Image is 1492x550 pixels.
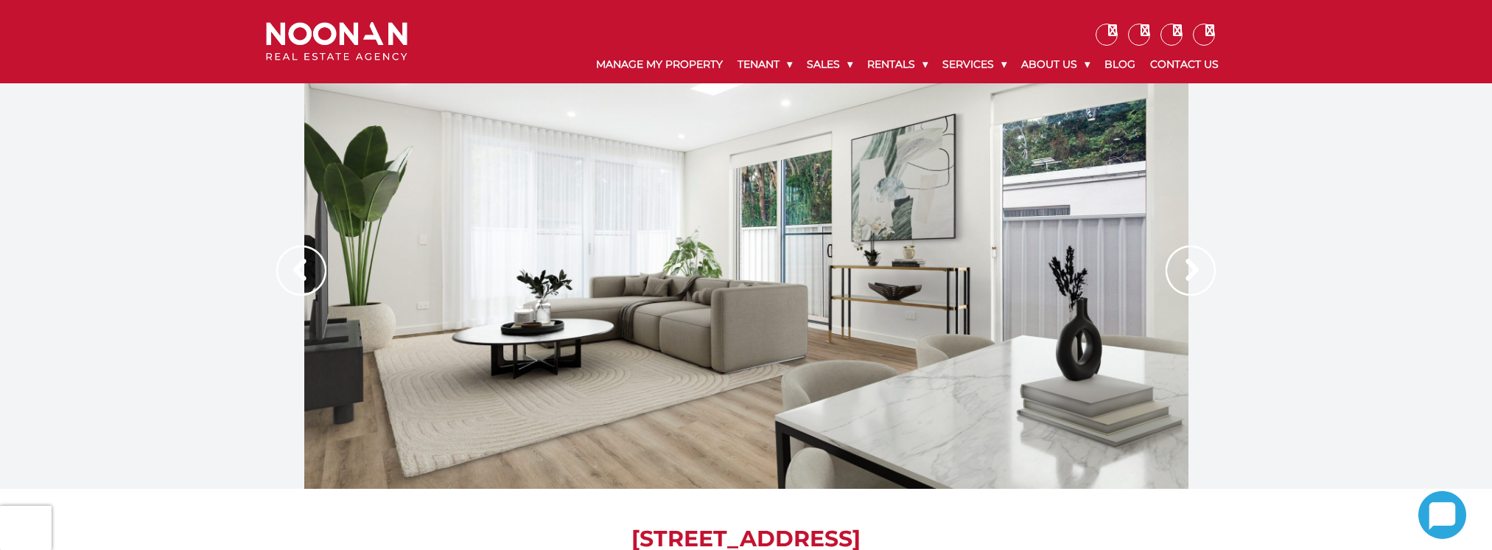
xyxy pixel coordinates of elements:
a: Sales [799,46,860,83]
img: Arrow slider [1166,246,1216,296]
a: Blog [1097,46,1143,83]
a: Rentals [860,46,935,83]
a: Manage My Property [589,46,730,83]
img: Noonan Real Estate Agency [266,22,407,61]
a: Contact Us [1143,46,1226,83]
a: Services [935,46,1014,83]
img: Arrow slider [276,246,326,296]
a: Tenant [730,46,799,83]
a: About Us [1014,46,1097,83]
